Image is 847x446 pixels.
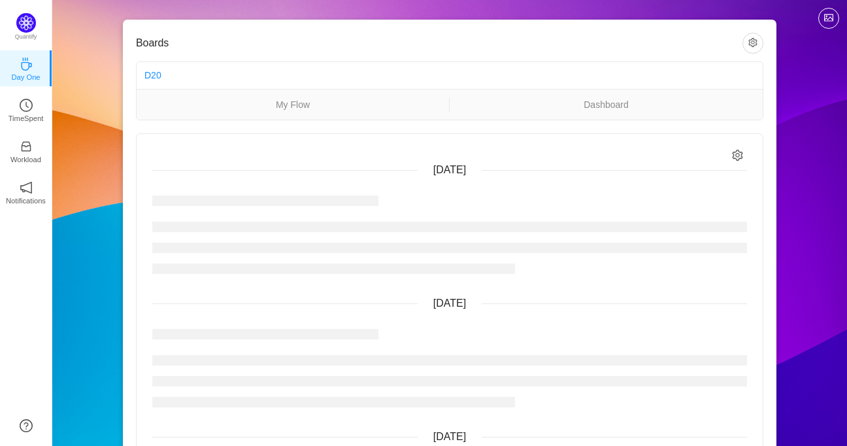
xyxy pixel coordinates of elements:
[742,33,763,54] button: icon: setting
[144,70,161,80] a: D20
[8,112,44,124] p: TimeSpent
[16,13,36,33] img: Quantify
[20,58,33,71] i: icon: coffee
[136,37,742,50] h3: Boards
[818,8,839,29] button: icon: picture
[732,150,743,161] i: icon: setting
[20,419,33,432] a: icon: question-circle
[20,61,33,75] a: icon: coffeeDay One
[20,144,33,157] a: icon: inboxWorkload
[20,140,33,153] i: icon: inbox
[6,195,46,207] p: Notifications
[15,33,37,42] p: Quantify
[11,71,40,83] p: Day One
[450,97,763,112] a: Dashboard
[433,298,466,309] span: [DATE]
[433,164,466,175] span: [DATE]
[20,185,33,198] a: icon: notificationNotifications
[20,181,33,194] i: icon: notification
[20,103,33,116] a: icon: clock-circleTimeSpent
[10,154,41,165] p: Workload
[20,99,33,112] i: icon: clock-circle
[433,431,466,442] span: [DATE]
[137,97,449,112] a: My Flow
